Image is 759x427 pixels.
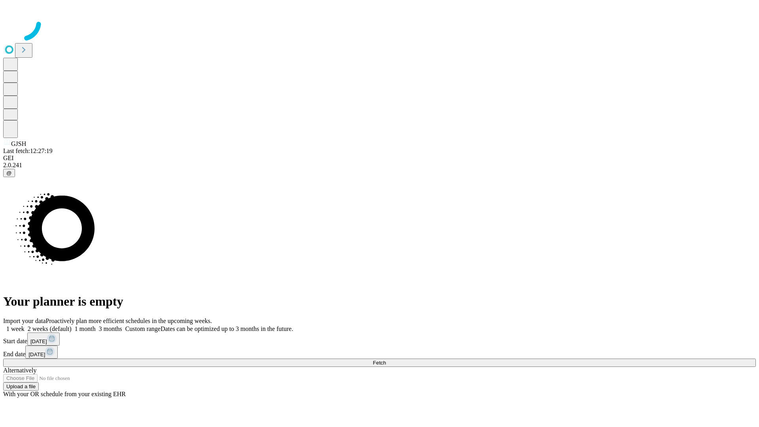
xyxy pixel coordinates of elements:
[125,325,160,332] span: Custom range
[3,346,756,359] div: End date
[25,346,58,359] button: [DATE]
[3,333,756,346] div: Start date
[3,155,756,162] div: GEI
[28,325,72,332] span: 2 weeks (default)
[3,294,756,309] h1: Your planner is empty
[373,360,386,366] span: Fetch
[75,325,96,332] span: 1 month
[27,333,60,346] button: [DATE]
[30,338,47,344] span: [DATE]
[160,325,293,332] span: Dates can be optimized up to 3 months in the future.
[99,325,122,332] span: 3 months
[3,147,53,154] span: Last fetch: 12:27:19
[46,317,212,324] span: Proactively plan more efficient schedules in the upcoming weeks.
[6,170,12,176] span: @
[3,391,126,397] span: With your OR schedule from your existing EHR
[3,317,46,324] span: Import your data
[3,359,756,367] button: Fetch
[28,351,45,357] span: [DATE]
[3,367,36,374] span: Alternatively
[6,325,25,332] span: 1 week
[3,162,756,169] div: 2.0.241
[3,382,39,391] button: Upload a file
[3,169,15,177] button: @
[11,140,26,147] span: GJSH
